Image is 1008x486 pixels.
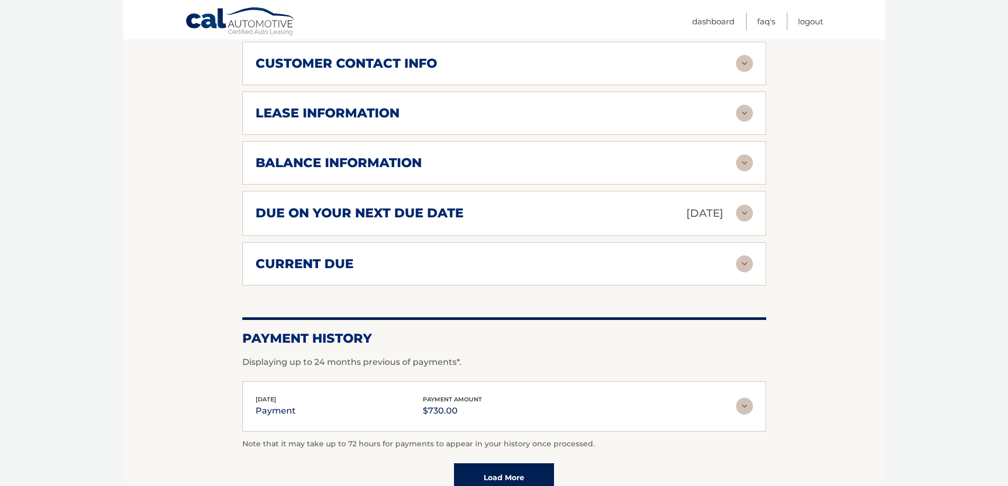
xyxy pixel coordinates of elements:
[256,256,353,272] h2: current due
[736,105,753,122] img: accordion-rest.svg
[736,205,753,222] img: accordion-rest.svg
[242,356,766,369] p: Displaying up to 24 months previous of payments*.
[242,438,766,451] p: Note that it may take up to 72 hours for payments to appear in your history once processed.
[256,404,296,418] p: payment
[692,13,734,30] a: Dashboard
[185,7,296,38] a: Cal Automotive
[256,396,276,403] span: [DATE]
[256,205,464,221] h2: due on your next due date
[242,331,766,346] h2: Payment History
[686,204,723,223] p: [DATE]
[256,155,422,171] h2: balance information
[736,255,753,272] img: accordion-rest.svg
[423,404,482,418] p: $730.00
[256,105,399,121] h2: lease information
[256,56,437,71] h2: customer contact info
[798,13,823,30] a: Logout
[736,398,753,415] img: accordion-rest.svg
[736,154,753,171] img: accordion-rest.svg
[736,55,753,72] img: accordion-rest.svg
[757,13,775,30] a: FAQ's
[423,396,482,403] span: payment amount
